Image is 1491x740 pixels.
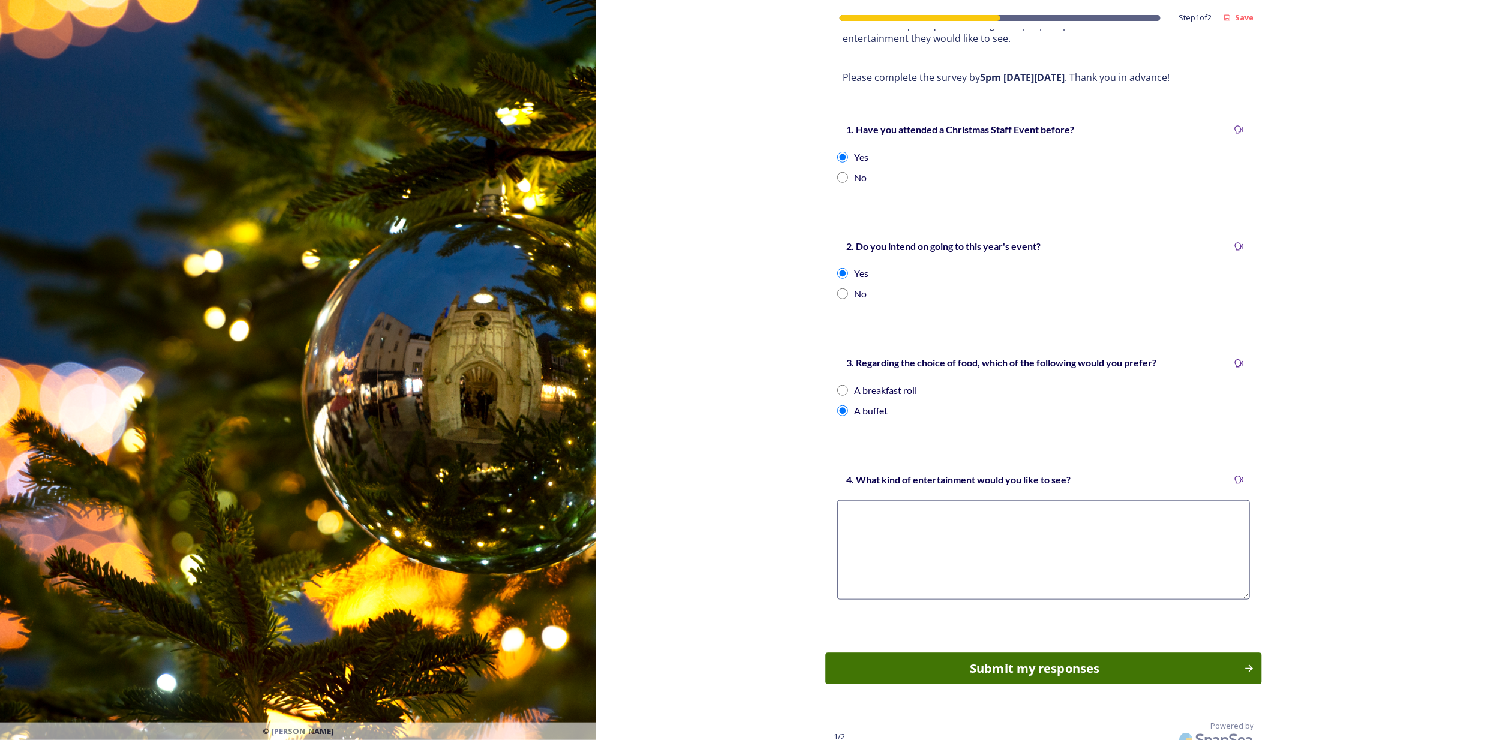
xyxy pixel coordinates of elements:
[846,357,1156,368] strong: 3. Regarding the choice of food, which of the following would you prefer?
[1179,12,1212,23] span: Step 1 of 2
[846,124,1074,135] strong: 1. Have you attended a Christmas Staff Event before?
[846,240,1041,252] strong: 2. Do you intend on going to this year's event?
[980,71,1065,84] strong: 5pm [DATE][DATE]
[854,170,867,185] div: No
[843,71,1244,85] p: Please complete the survey by . Thank you in advance!
[826,653,1262,685] button: Continue
[854,404,888,418] div: A buffet
[1210,720,1253,732] span: Powered by
[1235,12,1253,23] strong: Save
[846,474,1071,485] strong: 4. What kind of entertainment would you like to see?
[854,287,867,301] div: No
[854,266,868,281] div: Yes
[854,383,917,398] div: A breakfast roll
[832,660,1238,678] div: Submit my responses
[854,150,868,164] div: Yes
[263,726,334,737] span: © [PERSON_NAME]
